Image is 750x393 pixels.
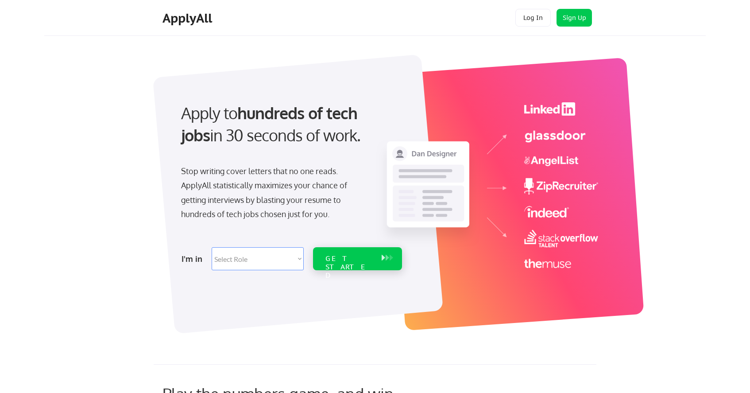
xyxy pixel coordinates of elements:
[162,11,215,26] div: ApplyAll
[181,102,398,147] div: Apply to in 30 seconds of work.
[181,164,363,222] div: Stop writing cover letters that no one reads. ApplyAll statistically maximizes your chance of get...
[515,9,551,27] button: Log In
[557,9,592,27] button: Sign Up
[325,254,373,280] div: GET STARTED
[181,103,361,145] strong: hundreds of tech jobs
[182,252,206,266] div: I'm in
